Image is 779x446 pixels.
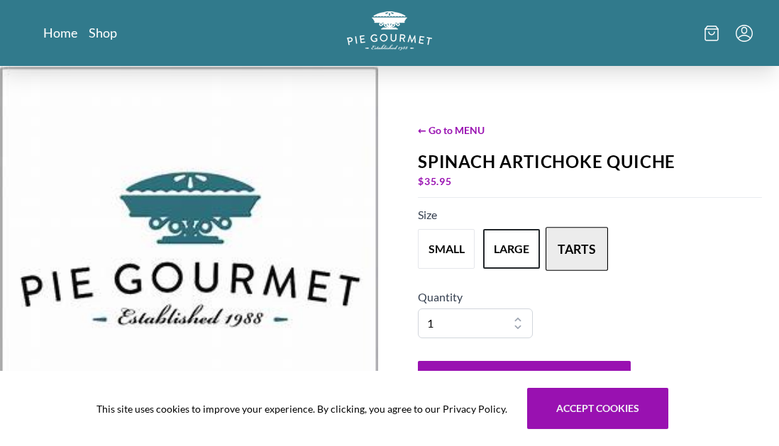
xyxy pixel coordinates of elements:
span: Size [418,208,437,221]
button: Variant Swatch [418,229,475,269]
button: Variant Swatch [546,227,608,271]
span: Quantity [418,290,463,303]
div: $ 35.95 [418,172,762,191]
div: Spinach Artichoke Quiche [418,152,762,172]
img: logo [347,11,432,50]
button: Variant Swatch [483,229,540,269]
span: This site uses cookies to improve your experience. By clicking, you agree to our Privacy Policy. [96,401,507,416]
button: Menu [736,25,753,42]
a: Home [43,24,77,41]
a: Shop [89,24,117,41]
button: Accept cookies [527,388,668,429]
select: Quantity [418,308,533,338]
span: ← Go to MENU [418,123,762,138]
button: Add to Cart [418,361,631,402]
a: Logo [347,11,432,55]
